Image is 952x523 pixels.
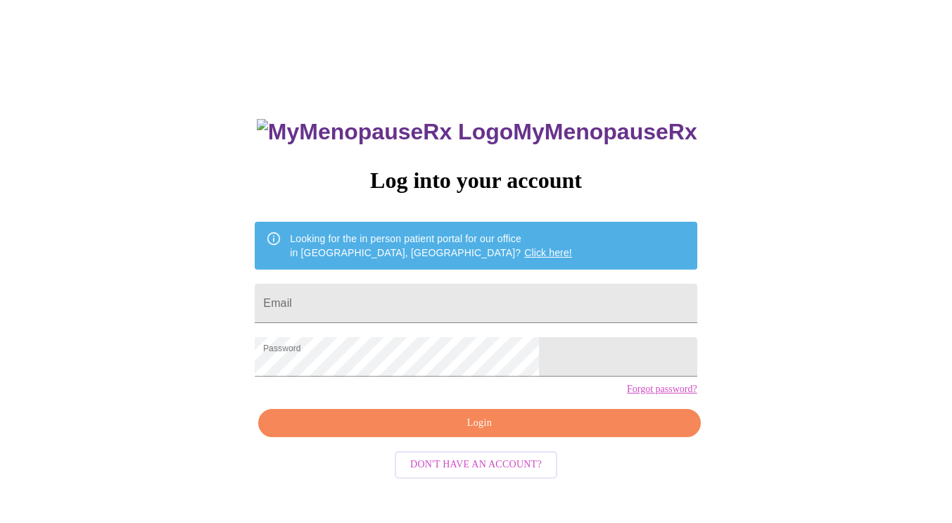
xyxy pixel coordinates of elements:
h3: MyMenopauseRx [257,119,697,145]
span: Don't have an account? [410,456,542,474]
button: Don't have an account? [395,451,557,479]
img: MyMenopauseRx Logo [257,119,513,145]
span: Login [274,415,684,432]
a: Click here! [524,247,572,258]
a: Don't have an account? [391,458,561,470]
h3: Log into your account [255,168,697,194]
div: Looking for the in person patient portal for our office in [GEOGRAPHIC_DATA], [GEOGRAPHIC_DATA]? [290,226,572,265]
button: Login [258,409,700,438]
a: Forgot password? [627,384,697,395]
